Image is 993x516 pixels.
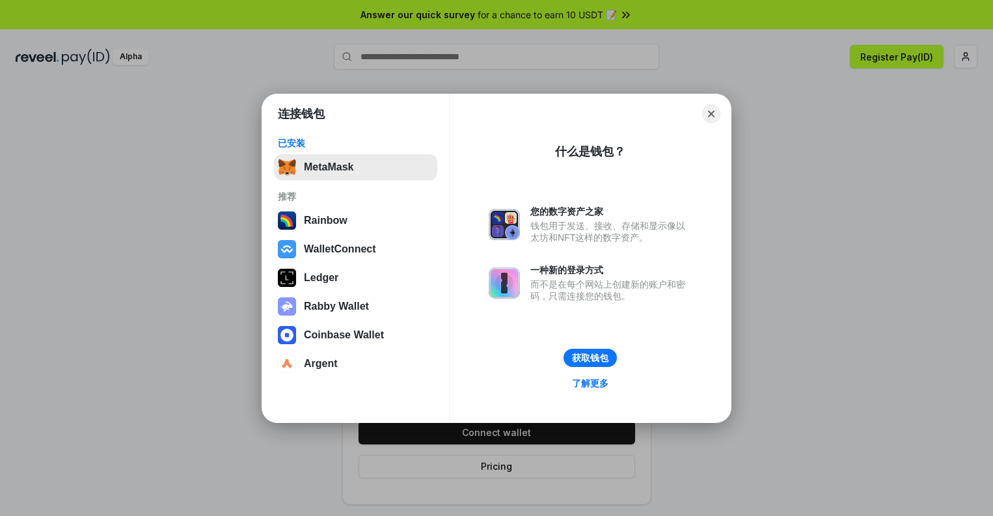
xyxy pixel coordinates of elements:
div: WalletConnect [304,243,376,255]
div: 获取钱包 [572,352,608,364]
img: svg+xml,%3Csvg%20width%3D%2228%22%20height%3D%2228%22%20viewBox%3D%220%200%2028%2028%22%20fill%3D... [278,355,296,373]
button: Coinbase Wallet [274,322,437,348]
button: Close [702,105,720,123]
div: 而不是在每个网站上创建新的账户和密码，只需连接您的钱包。 [530,278,692,302]
div: Coinbase Wallet [304,329,384,341]
img: svg+xml,%3Csvg%20width%3D%2228%22%20height%3D%2228%22%20viewBox%3D%220%200%2028%2028%22%20fill%3D... [278,326,296,344]
button: 获取钱包 [564,349,617,367]
img: svg+xml,%3Csvg%20width%3D%22120%22%20height%3D%22120%22%20viewBox%3D%220%200%20120%20120%22%20fil... [278,211,296,230]
button: Rainbow [274,208,437,234]
div: MetaMask [304,161,353,173]
img: svg+xml,%3Csvg%20xmlns%3D%22http%3A%2F%2Fwww.w3.org%2F2000%2Fsvg%22%20fill%3D%22none%22%20viewBox... [489,209,520,240]
div: Rabby Wallet [304,301,369,312]
img: svg+xml,%3Csvg%20fill%3D%22none%22%20height%3D%2233%22%20viewBox%3D%220%200%2035%2033%22%20width%... [278,158,296,176]
img: svg+xml,%3Csvg%20xmlns%3D%22http%3A%2F%2Fwww.w3.org%2F2000%2Fsvg%22%20fill%3D%22none%22%20viewBox... [489,267,520,299]
img: svg+xml,%3Csvg%20xmlns%3D%22http%3A%2F%2Fwww.w3.org%2F2000%2Fsvg%22%20fill%3D%22none%22%20viewBox... [278,297,296,316]
button: Argent [274,351,437,377]
div: Rainbow [304,215,347,226]
div: 钱包用于发送、接收、存储和显示像以太坊和NFT这样的数字资产。 [530,220,692,243]
img: svg+xml,%3Csvg%20width%3D%2228%22%20height%3D%2228%22%20viewBox%3D%220%200%2028%2028%22%20fill%3D... [278,240,296,258]
img: svg+xml,%3Csvg%20xmlns%3D%22http%3A%2F%2Fwww.w3.org%2F2000%2Fsvg%22%20width%3D%2228%22%20height%3... [278,269,296,287]
h1: 连接钱包 [278,106,325,122]
button: MetaMask [274,154,437,180]
div: Argent [304,358,338,370]
a: 了解更多 [564,375,616,392]
div: 您的数字资产之家 [530,206,692,217]
button: Ledger [274,265,437,291]
div: 已安装 [278,137,433,149]
div: 了解更多 [572,377,608,389]
button: WalletConnect [274,236,437,262]
div: 推荐 [278,191,433,202]
button: Rabby Wallet [274,293,437,319]
div: Ledger [304,272,338,284]
div: 一种新的登录方式 [530,264,692,276]
div: 什么是钱包？ [555,144,625,159]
